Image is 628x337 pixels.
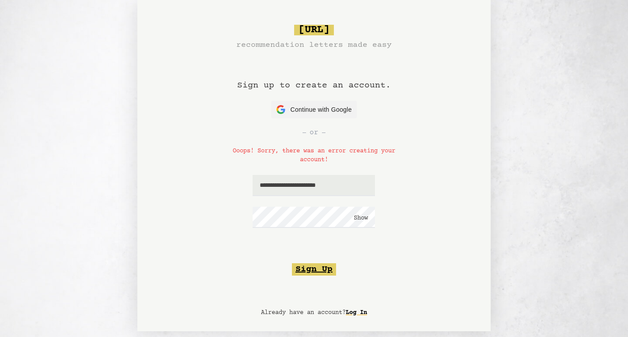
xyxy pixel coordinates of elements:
button: Sign Up [292,263,336,276]
a: Log In [346,306,367,320]
h3: recommendation letters made easy [236,39,392,51]
p: Ooops! Sorry, there was an error creating your account! [221,147,407,164]
button: Continue with Google [271,101,357,118]
h1: Sign up to create an account. [237,51,391,101]
button: Show [354,214,368,223]
p: Already have an account? [261,308,367,317]
span: [URL] [294,25,334,35]
span: or [310,127,318,138]
span: Continue with Google [291,105,352,114]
